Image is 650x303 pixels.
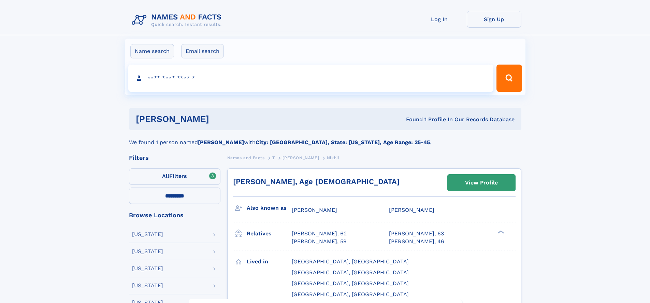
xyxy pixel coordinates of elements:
div: [US_STATE] [132,249,163,254]
div: Browse Locations [129,212,220,218]
a: Names and Facts [227,153,265,162]
span: [GEOGRAPHIC_DATA], [GEOGRAPHIC_DATA] [292,269,409,276]
input: search input [128,65,494,92]
a: [PERSON_NAME], 62 [292,230,347,237]
span: Nikhil [327,155,340,160]
a: [PERSON_NAME], 46 [389,238,444,245]
a: View Profile [448,175,515,191]
a: Sign Up [467,11,521,28]
label: Filters [129,168,220,185]
a: T [272,153,275,162]
div: View Profile [465,175,498,191]
span: [GEOGRAPHIC_DATA], [GEOGRAPHIC_DATA] [292,280,409,287]
img: Logo Names and Facts [129,11,227,29]
div: [US_STATE] [132,232,163,237]
span: T [272,155,275,160]
h1: [PERSON_NAME] [136,115,308,123]
span: [GEOGRAPHIC_DATA], [GEOGRAPHIC_DATA] [292,291,409,298]
a: [PERSON_NAME] [283,153,319,162]
h3: Relatives [247,228,292,239]
span: All [162,173,169,179]
button: Search Button [496,65,522,92]
b: City: [GEOGRAPHIC_DATA], State: [US_STATE], Age Range: 35-45 [256,139,430,146]
div: ❯ [496,230,504,234]
a: Log In [412,11,467,28]
a: [PERSON_NAME], Age [DEMOGRAPHIC_DATA] [233,177,400,186]
div: [US_STATE] [132,266,163,271]
div: We found 1 person named with . [129,130,521,147]
div: [US_STATE] [132,283,163,288]
h3: Lived in [247,256,292,267]
span: [GEOGRAPHIC_DATA], [GEOGRAPHIC_DATA] [292,258,409,265]
span: [PERSON_NAME] [389,207,434,213]
div: Filters [129,155,220,161]
a: [PERSON_NAME], 63 [389,230,444,237]
b: [PERSON_NAME] [198,139,244,146]
span: [PERSON_NAME] [292,207,337,213]
a: [PERSON_NAME], 59 [292,238,347,245]
label: Name search [130,44,174,58]
label: Email search [181,44,224,58]
span: [PERSON_NAME] [283,155,319,160]
div: Found 1 Profile In Our Records Database [307,116,515,123]
h3: Also known as [247,202,292,214]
